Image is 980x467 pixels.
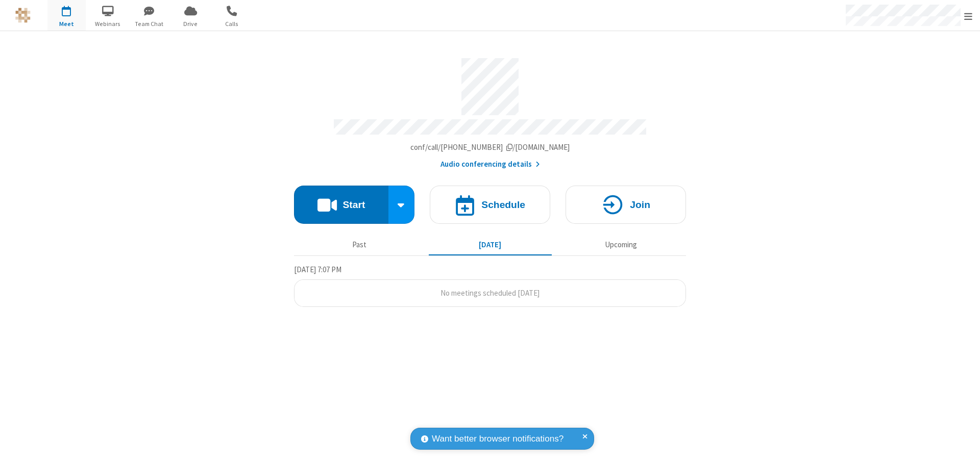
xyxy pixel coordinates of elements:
[440,288,540,298] span: No meetings scheduled [DATE]
[294,265,341,274] span: [DATE] 7:07 PM
[15,8,31,23] img: QA Selenium DO NOT DELETE OR CHANGE
[47,19,86,29] span: Meet
[559,235,682,254] button: Upcoming
[294,264,686,307] section: Today's Meetings
[440,159,540,170] button: Audio conferencing details
[342,200,365,210] h4: Start
[429,235,552,254] button: [DATE]
[432,432,563,446] span: Want better browser notifications?
[298,235,421,254] button: Past
[954,440,972,460] iframe: Chat
[213,19,251,29] span: Calls
[388,186,415,224] div: Start conference options
[130,19,168,29] span: Team Chat
[294,186,388,224] button: Start
[566,186,686,224] button: Join
[481,200,525,210] h4: Schedule
[410,142,570,153] button: Copy my meeting room linkCopy my meeting room link
[410,142,570,152] span: Copy my meeting room link
[294,50,686,170] section: Account details
[171,19,210,29] span: Drive
[630,200,650,210] h4: Join
[430,186,550,224] button: Schedule
[89,19,127,29] span: Webinars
